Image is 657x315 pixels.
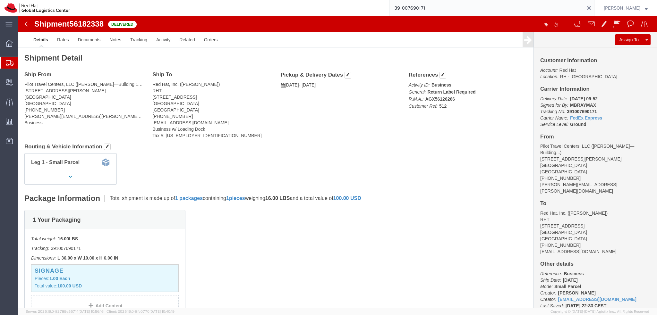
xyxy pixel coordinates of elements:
span: Client: 2025.16.0-8fc0770 [107,310,175,313]
span: Filip Moravec [604,4,640,12]
span: [DATE] 10:56:16 [79,310,104,313]
span: Server: 2025.16.0-82789e55714 [26,310,104,313]
span: [DATE] 10:40:19 [149,310,175,313]
iframe: FS Legacy Container [18,16,657,308]
img: logo [4,3,70,13]
span: Copyright © [DATE]-[DATE] Agistix Inc., All Rights Reserved [550,309,649,314]
button: [PERSON_NAME] [603,4,648,12]
input: Search for shipment number, reference number [389,0,584,16]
